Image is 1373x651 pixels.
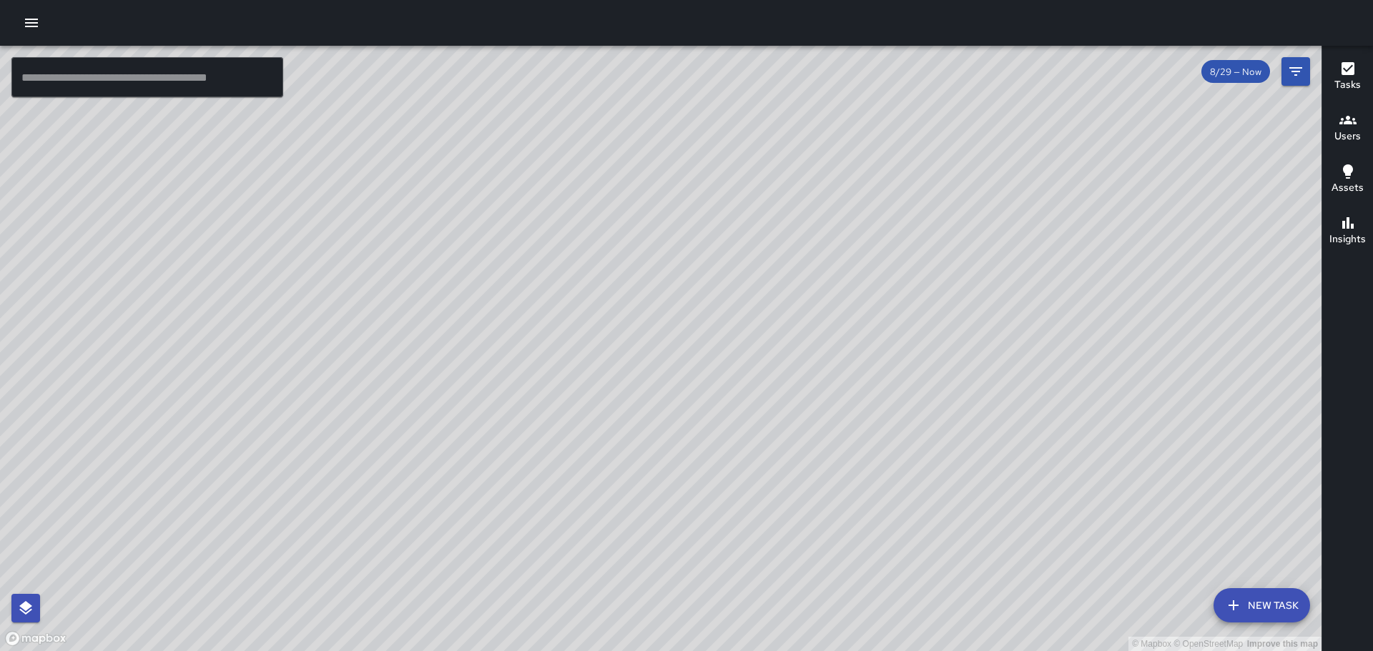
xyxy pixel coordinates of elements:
h6: Users [1334,129,1361,144]
button: Tasks [1322,51,1373,103]
h6: Insights [1329,232,1366,247]
button: Users [1322,103,1373,154]
span: 8/29 — Now [1201,66,1270,78]
button: Assets [1322,154,1373,206]
button: Insights [1322,206,1373,257]
button: Filters [1281,57,1310,86]
button: New Task [1214,588,1310,622]
h6: Tasks [1334,77,1361,93]
h6: Assets [1332,180,1364,196]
